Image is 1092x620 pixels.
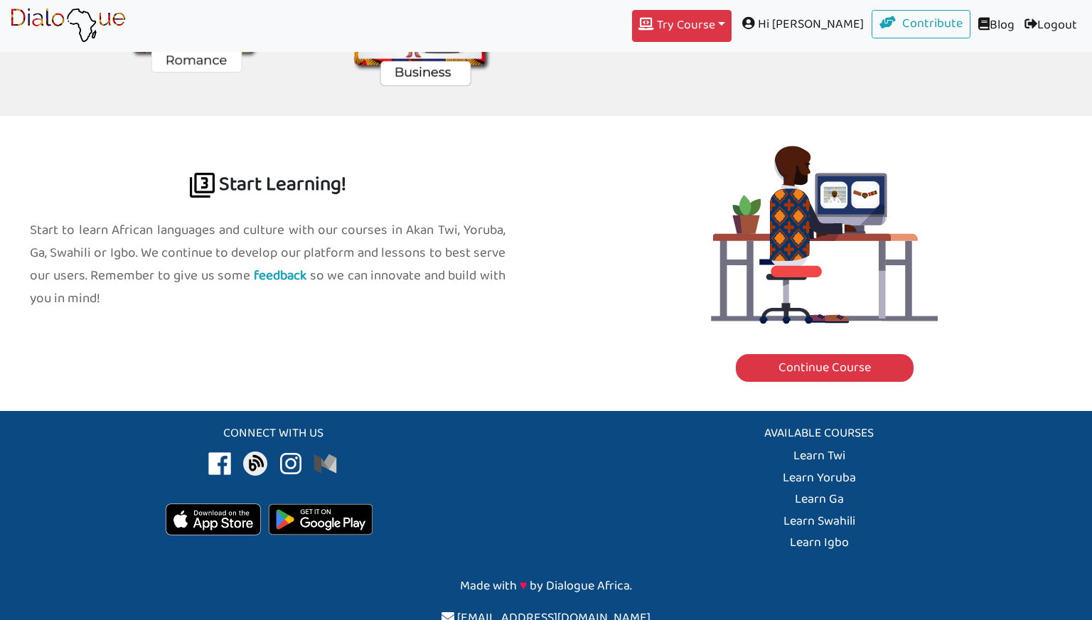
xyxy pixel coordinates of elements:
img: africa language culture patreon donate [309,446,343,481]
a: Blog [970,10,1019,42]
span: Hi [PERSON_NAME] [732,10,872,39]
img: africa language culture facebook [202,446,237,481]
img: learn twi: travel and speak akan with Twi language app [711,146,938,324]
a: Learn Igbo [790,532,849,554]
p: Start to learn African languages and culture with our courses in Akan Twi, Yoruba, Ga, Swahili or... [30,219,505,311]
a: Learn Swahili [783,511,855,533]
a: Continue Course [736,354,914,383]
h5: Available Courses [557,426,1081,441]
a: Learn Yoruba [783,467,856,489]
h5: Connect with us [11,426,535,441]
img: learn africa [190,173,215,198]
a: Contribute [872,10,971,38]
a: feedback [250,264,309,287]
button: Try Course [632,10,732,42]
a: Learn Twi [793,445,845,467]
img: Download on the App Store [166,503,261,535]
img: africa language culture instagram [273,446,309,481]
img: Get it on Google Play [261,496,380,542]
img: learn African language platform app [10,8,126,43]
img: africa language culture blog [237,446,273,481]
a: Learn Ga [795,488,844,511]
a: Logout [1019,10,1082,42]
span: ♥ [520,577,528,592]
h2: Start Learning! [10,116,525,212]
